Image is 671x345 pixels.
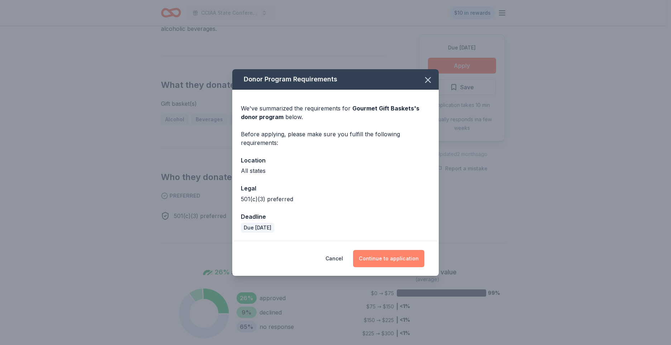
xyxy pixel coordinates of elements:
div: All states [241,166,430,175]
div: Deadline [241,212,430,221]
div: Donor Program Requirements [232,69,439,90]
div: 501(c)(3) preferred [241,195,430,203]
div: Before applying, please make sure you fulfill the following requirements: [241,130,430,147]
div: We've summarized the requirements for below. [241,104,430,121]
button: Cancel [325,250,343,267]
div: Legal [241,184,430,193]
div: Due [DATE] [241,223,274,233]
div: Location [241,156,430,165]
button: Continue to application [353,250,424,267]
